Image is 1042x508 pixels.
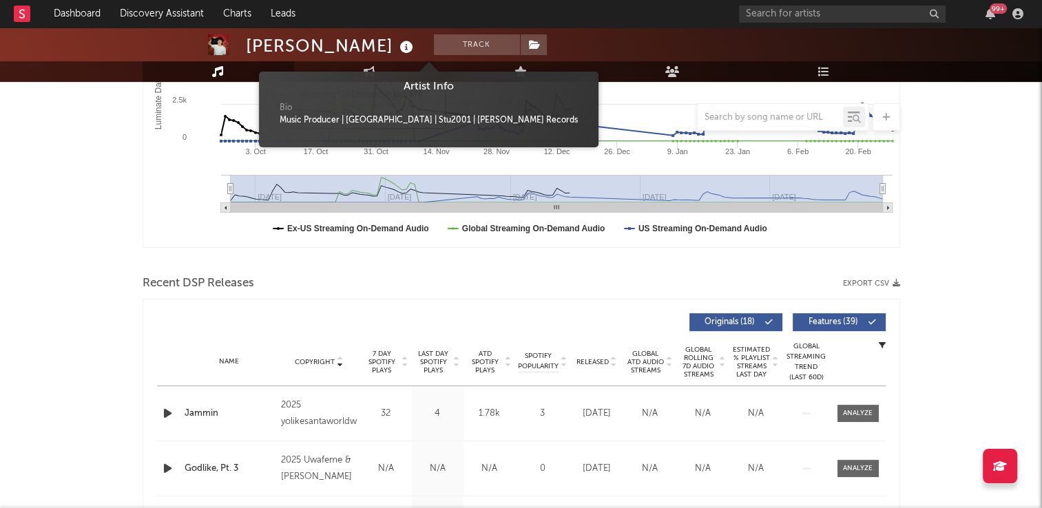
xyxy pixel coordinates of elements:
[415,350,452,374] span: Last Day Spotify Plays
[364,407,408,421] div: 32
[574,407,620,421] div: [DATE]
[364,462,408,476] div: N/A
[680,462,726,476] div: N/A
[638,224,767,233] text: US Streaming On-Demand Audio
[154,42,163,129] text: Luminate Daily Streams
[467,407,512,421] div: 1.78k
[269,78,588,95] div: Artist Info
[415,407,460,421] div: 4
[733,407,779,421] div: N/A
[434,34,520,55] button: Track
[280,102,292,114] span: Bio
[574,462,620,476] div: [DATE]
[725,147,749,156] text: 23. Jan
[245,147,265,156] text: 3. Oct
[364,147,388,156] text: 31. Oct
[185,462,275,476] a: Godlike, Pt. 3
[576,358,609,366] span: Released
[280,114,578,127] div: Music Producer | [GEOGRAPHIC_DATA] | Stu2001 | [PERSON_NAME] Records
[986,8,995,19] button: 99+
[364,350,400,374] span: 7 Day Spotify Plays
[698,318,762,326] span: Originals ( 18 )
[519,407,567,421] div: 3
[689,313,782,331] button: Originals(18)
[281,397,356,430] div: 2025 yolikesantaworldwide
[287,224,429,233] text: Ex-US Streaming On-Demand Audio
[680,346,718,379] span: Global Rolling 7D Audio Streams
[295,358,335,366] span: Copyright
[519,462,567,476] div: 0
[627,462,673,476] div: N/A
[802,318,865,326] span: Features ( 39 )
[793,313,886,331] button: Features(39)
[185,407,275,421] a: Jammin
[843,279,900,288] button: Export CSV
[185,357,275,367] div: Name
[733,462,779,476] div: N/A
[990,3,1007,14] div: 99 +
[680,407,726,421] div: N/A
[303,147,327,156] text: 17. Oct
[461,224,605,233] text: Global Streaming On-Demand Audio
[415,462,460,476] div: N/A
[423,147,449,156] text: 14. Nov
[667,147,687,156] text: 9. Jan
[733,346,771,379] span: Estimated % Playlist Streams Last Day
[172,96,187,104] text: 2.5k
[786,341,827,383] div: Global Streaming Trend (Last 60D)
[698,112,843,123] input: Search by song name or URL
[518,351,559,372] span: Spotify Popularity
[483,147,510,156] text: 28. Nov
[281,452,356,485] div: 2025 Uwafeme & [PERSON_NAME]
[467,462,512,476] div: N/A
[246,34,417,57] div: [PERSON_NAME]
[467,350,503,374] span: ATD Spotify Plays
[543,147,570,156] text: 12. Dec
[739,6,946,23] input: Search for artists
[627,407,673,421] div: N/A
[182,133,186,141] text: 0
[845,147,871,156] text: 20. Feb
[627,350,665,374] span: Global ATD Audio Streams
[604,147,630,156] text: 26. Dec
[786,147,808,156] text: 6. Feb
[143,275,254,292] span: Recent DSP Releases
